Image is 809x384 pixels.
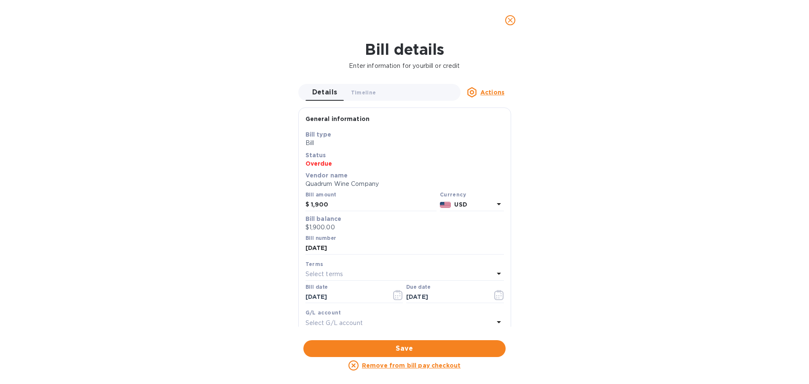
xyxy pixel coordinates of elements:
label: Bill date [305,285,328,290]
b: Status [305,152,326,158]
b: General information [305,115,370,122]
span: Save [310,344,499,354]
input: $ Enter bill amount [311,199,437,211]
label: Bill number [305,236,336,241]
label: Due date [406,285,430,290]
p: $1,900.00 [305,223,504,232]
p: Select terms [305,270,343,279]
b: Currency [440,191,466,198]
u: Actions [480,89,504,96]
p: Overdue [305,159,504,168]
img: USD [440,202,451,208]
input: Enter bill number [305,242,504,255]
b: Bill type [305,131,331,138]
input: Due date [406,291,486,303]
b: G/L account [305,309,341,316]
b: USD [454,201,467,208]
button: close [500,10,520,30]
span: Details [312,86,338,98]
span: Timeline [351,88,376,97]
b: Vendor name [305,172,348,179]
p: Quadrum Wine Company [305,180,504,188]
button: Save [303,340,506,357]
b: Terms [305,261,324,267]
p: Select G/L account [305,319,363,328]
div: $ [305,199,311,211]
p: Bill [305,139,504,148]
input: Select date [305,291,385,303]
u: Remove from bill pay checkout [362,362,461,369]
label: Bill amount [305,193,336,198]
p: Enter information for your bill or credit [7,62,802,70]
h1: Bill details [7,40,802,58]
b: Bill balance [305,215,342,222]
